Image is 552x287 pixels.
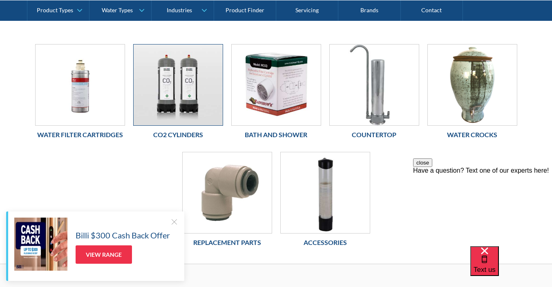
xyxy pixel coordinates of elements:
[280,152,370,251] a: AccessoriesAccessories
[329,130,419,140] h6: Countertop
[133,44,223,144] a: Co2 CylindersCo2 Cylinders
[183,152,272,233] img: Replacement Parts
[35,44,125,144] a: Water Filter CartridgesWater Filter Cartridges
[280,238,370,247] h6: Accessories
[231,44,321,144] a: Bath and ShowerBath and Shower
[37,7,73,13] div: Product Types
[76,245,132,264] a: View Range
[182,238,272,247] h6: Replacement Parts
[167,7,192,13] div: Industries
[35,130,125,140] h6: Water Filter Cartridges
[36,44,125,125] img: Water Filter Cartridges
[470,246,552,287] iframe: podium webchat widget bubble
[413,158,552,256] iframe: podium webchat widget prompt
[182,152,272,251] a: Replacement PartsReplacement Parts
[232,44,321,125] img: Bath and Shower
[329,44,419,144] a: CountertopCountertop
[76,229,170,241] h5: Billi $300 Cash Back Offer
[427,130,517,140] h6: Water Crocks
[427,44,517,144] a: Water CrocksWater Crocks
[133,130,223,140] h6: Co2 Cylinders
[134,44,223,125] img: Co2 Cylinders
[102,7,133,13] div: Water Types
[330,44,419,125] img: Countertop
[281,152,370,233] img: Accessories
[428,44,517,125] img: Water Crocks
[231,130,321,140] h6: Bath and Shower
[14,218,67,271] img: Billi $300 Cash Back Offer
